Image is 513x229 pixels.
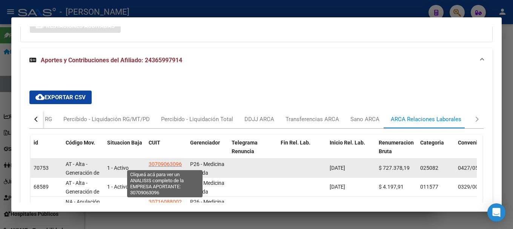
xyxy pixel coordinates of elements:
span: 68590 [34,203,49,209]
span: Renumeracion Bruta [379,140,414,154]
mat-expansion-panel-header: Aportes y Contribuciones del Afiliado: 24365997914 [20,48,493,72]
mat-icon: cloud_download [35,92,45,101]
span: AT - Alta - Generación de clave [66,180,99,203]
span: $ 4.197,91 [379,203,404,209]
span: 30716088002 [149,199,182,205]
datatable-header-cell: Fin Rel. Lab. [278,135,327,168]
span: [DATE] [330,165,345,171]
datatable-header-cell: CUIT [146,135,187,168]
span: [DATE] [330,203,345,209]
datatable-header-cell: Convenio [455,135,493,168]
datatable-header-cell: Renumeracion Bruta [376,135,417,168]
span: Exportar CSV [35,94,86,101]
span: 011577 [420,184,438,190]
span: P26 - Medicina Privada [190,199,224,214]
button: Exportar CSV [29,91,92,104]
span: (TL CARS SRL) [149,170,183,176]
span: Categoria [420,140,444,146]
span: 30716088002 [149,180,182,186]
span: 011577 [420,203,438,209]
span: P26 - Medicina Privada [190,161,224,176]
span: id [34,140,38,146]
div: Open Intercom Messenger [487,203,505,221]
span: $ 4.197,91 [379,184,404,190]
span: Convenio [458,140,481,146]
span: Aportes y Contribuciones del Afiliado: 24365997914 [41,57,182,64]
span: $ 727.378,19 [379,165,410,171]
span: 68589 [34,184,49,190]
span: Situacion Baja [107,140,142,146]
span: NA - Anulación de Alta de trabajador [66,199,100,222]
span: 025082 [420,165,438,171]
span: 0329/00 [458,184,478,190]
datatable-header-cell: id [31,135,63,168]
datatable-header-cell: Situacion Baja [104,135,146,168]
span: AT - Alta - Generación de clave [66,161,99,184]
span: Inicio Rel. Lab. [330,140,365,146]
datatable-header-cell: Categoria [417,135,455,168]
span: 1 - Activo [107,203,129,209]
span: Prestaciones Auditadas [42,23,115,29]
div: ARCA Relaciones Laborales [391,115,461,123]
datatable-header-cell: Telegrama Renuncia [229,135,278,168]
span: P26 - Medicina Privada [190,180,224,195]
datatable-header-cell: Código Mov. [63,135,104,168]
span: 1 - Activo [107,165,129,171]
div: Percibido - Liquidación Total [161,115,233,123]
span: 0427/05 [458,165,478,171]
div: DDJJ ARCA [244,115,274,123]
span: (MIS RESTO S.A.S.) [149,189,177,203]
span: CUIT [149,140,160,146]
span: Fin Rel. Lab. [281,140,310,146]
div: Transferencias ARCA [286,115,339,123]
datatable-header-cell: Gerenciador [187,135,229,168]
div: Sano ARCA [350,115,379,123]
span: 0329/00 [458,203,478,209]
span: 30709063096 [149,161,182,167]
span: [DATE] [330,184,345,190]
datatable-header-cell: Inicio Rel. Lab. [327,135,376,168]
span: Gerenciador [190,140,220,146]
span: 70753 [34,165,49,171]
span: 1 - Activo [107,184,129,190]
div: Percibido - Liquidación RG/MT/PD [63,115,150,123]
span: Código Mov. [66,140,95,146]
span: Telegrama Renuncia [232,140,258,154]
